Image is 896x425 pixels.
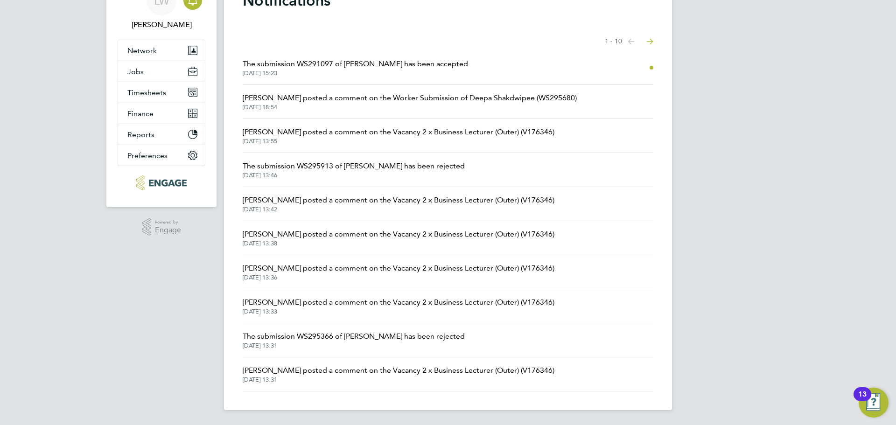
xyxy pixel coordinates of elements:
span: [DATE] 13:46 [243,172,465,179]
a: The submission WS291097 of [PERSON_NAME] has been accepted[DATE] 15:23 [243,58,468,77]
button: Open Resource Center, 13 new notifications [859,388,889,418]
span: [PERSON_NAME] posted a comment on the Vacancy 2 x Business Lecturer (Outer) (V176346) [243,126,554,138]
a: [PERSON_NAME] posted a comment on the Vacancy 2 x Business Lecturer (Outer) (V176346)[DATE] 13:38 [243,229,554,247]
button: Network [118,40,205,61]
a: Go to home page [118,175,205,190]
a: [PERSON_NAME] posted a comment on the Vacancy 2 x Business Lecturer (Outer) (V176346)[DATE] 13:31 [243,365,554,383]
span: [PERSON_NAME] posted a comment on the Vacancy 2 x Business Lecturer (Outer) (V176346) [243,263,554,274]
span: [DATE] 15:23 [243,70,468,77]
span: [DATE] 13:42 [243,206,554,213]
button: Preferences [118,145,205,166]
span: Network [127,46,157,55]
span: The submission WS295366 of [PERSON_NAME] has been rejected [243,331,465,342]
span: Jobs [127,67,144,76]
button: Timesheets [118,82,205,103]
button: Jobs [118,61,205,82]
span: [DATE] 13:31 [243,342,465,349]
div: 13 [858,394,867,406]
span: [DATE] 13:38 [243,240,554,247]
span: [DATE] 13:36 [243,274,554,281]
span: The submission WS291097 of [PERSON_NAME] has been accepted [243,58,468,70]
span: [DATE] 13:31 [243,376,554,383]
span: [PERSON_NAME] posted a comment on the Vacancy 2 x Business Lecturer (Outer) (V176346) [243,195,554,206]
a: [PERSON_NAME] posted a comment on the Vacancy 2 x Business Lecturer (Outer) (V176346)[DATE] 13:33 [243,297,554,315]
span: [DATE] 18:54 [243,104,577,111]
span: Preferences [127,151,168,160]
a: [PERSON_NAME] posted a comment on the Worker Submission of Deepa Shakdwipee (WS295680)[DATE] 18:54 [243,92,577,111]
a: [PERSON_NAME] posted a comment on the Vacancy 2 x Business Lecturer (Outer) (V176346)[DATE] 13:55 [243,126,554,145]
button: Finance [118,103,205,124]
a: The submission WS295913 of [PERSON_NAME] has been rejected[DATE] 13:46 [243,160,465,179]
a: [PERSON_NAME] posted a comment on the Vacancy 2 x Business Lecturer (Outer) (V176346)[DATE] 13:36 [243,263,554,281]
span: The submission WS295913 of [PERSON_NAME] has been rejected [243,160,465,172]
span: [DATE] 13:55 [243,138,554,145]
a: Powered byEngage [142,218,182,236]
span: Engage [155,226,181,234]
span: Finance [127,109,154,118]
button: Reports [118,124,205,145]
span: Louis Warner [118,19,205,30]
span: [PERSON_NAME] posted a comment on the Vacancy 2 x Business Lecturer (Outer) (V176346) [243,365,554,376]
a: [PERSON_NAME] posted a comment on the Vacancy 2 x Business Lecturer (Outer) (V176346)[DATE] 13:42 [243,195,554,213]
a: The submission WS295366 of [PERSON_NAME] has been rejected[DATE] 13:31 [243,331,465,349]
img: xede-logo-retina.png [136,175,186,190]
span: [DATE] 13:33 [243,308,554,315]
span: 1 - 10 [605,37,622,46]
span: Reports [127,130,154,139]
span: [PERSON_NAME] posted a comment on the Worker Submission of Deepa Shakdwipee (WS295680) [243,92,577,104]
span: [PERSON_NAME] posted a comment on the Vacancy 2 x Business Lecturer (Outer) (V176346) [243,297,554,308]
span: [PERSON_NAME] posted a comment on the Vacancy 2 x Business Lecturer (Outer) (V176346) [243,229,554,240]
span: Powered by [155,218,181,226]
nav: Select page of notifications list [605,32,653,51]
span: Timesheets [127,88,166,97]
